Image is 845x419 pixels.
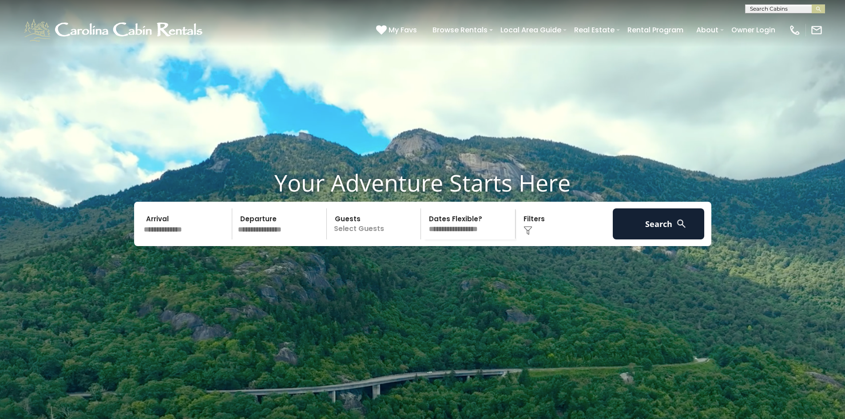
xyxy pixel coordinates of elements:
[613,208,705,239] button: Search
[22,17,206,43] img: White-1-1-2.png
[727,22,780,38] a: Owner Login
[789,24,801,36] img: phone-regular-white.png
[376,24,419,36] a: My Favs
[524,226,532,235] img: filter--v1.png
[570,22,619,38] a: Real Estate
[810,24,823,36] img: mail-regular-white.png
[329,208,421,239] p: Select Guests
[389,24,417,35] span: My Favs
[496,22,566,38] a: Local Area Guide
[676,218,687,229] img: search-regular-white.png
[692,22,723,38] a: About
[623,22,688,38] a: Rental Program
[7,169,838,196] h1: Your Adventure Starts Here
[428,22,492,38] a: Browse Rentals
